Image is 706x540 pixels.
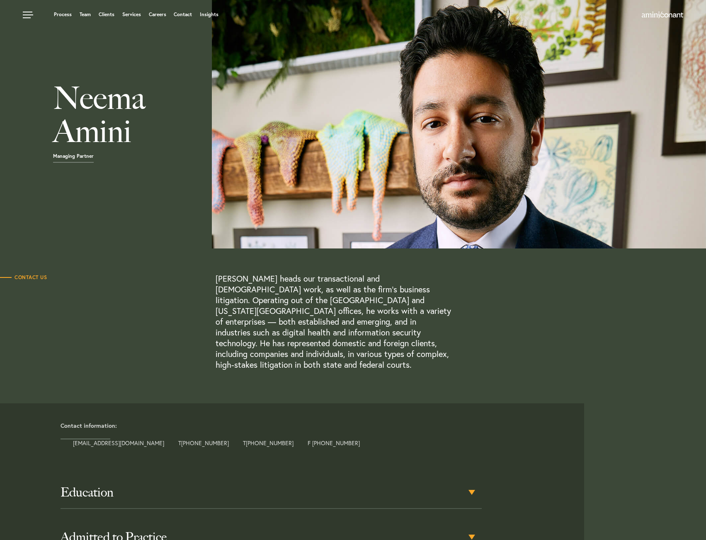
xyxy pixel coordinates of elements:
[181,439,229,447] a: [PHONE_NUMBER]
[246,439,294,447] a: [PHONE_NUMBER]
[61,422,117,429] strong: Contact information:
[53,154,94,163] span: Managing Partner
[308,440,360,446] span: F [PHONE_NUMBER]
[61,485,482,500] h3: Education
[54,12,72,17] a: Process
[178,440,229,446] span: T
[80,12,91,17] a: Team
[73,439,164,447] a: [EMAIL_ADDRESS][DOMAIN_NAME]
[122,12,141,17] a: Services
[243,440,294,446] span: T
[149,12,166,17] a: Careers
[174,12,192,17] a: Contact
[216,273,453,370] p: [PERSON_NAME] heads our transactional and [DEMOGRAPHIC_DATA] work, as well as the firm’s business...
[99,12,114,17] a: Clients
[642,12,683,18] img: Amini & Conant
[200,12,218,17] a: Insights
[642,12,683,19] a: Home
